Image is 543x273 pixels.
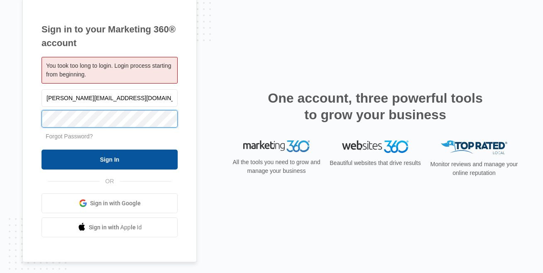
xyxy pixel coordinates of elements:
[100,177,120,186] span: OR
[42,22,178,50] h1: Sign in to your Marketing 360® account
[46,133,93,140] a: Forgot Password?
[90,199,141,208] span: Sign in with Google
[42,89,178,107] input: Email
[243,140,310,152] img: Marketing 360
[42,193,178,213] a: Sign in with Google
[42,150,178,170] input: Sign In
[230,158,323,175] p: All the tools you need to grow and manage your business
[89,223,142,232] span: Sign in with Apple Id
[329,159,422,167] p: Beautiful websites that drive results
[42,217,178,237] a: Sign in with Apple Id
[46,62,171,78] span: You took too long to login. Login process starting from beginning.
[342,140,408,152] img: Websites 360
[265,90,485,123] h2: One account, three powerful tools to grow your business
[441,140,507,154] img: Top Rated Local
[428,160,521,177] p: Monitor reviews and manage your online reputation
